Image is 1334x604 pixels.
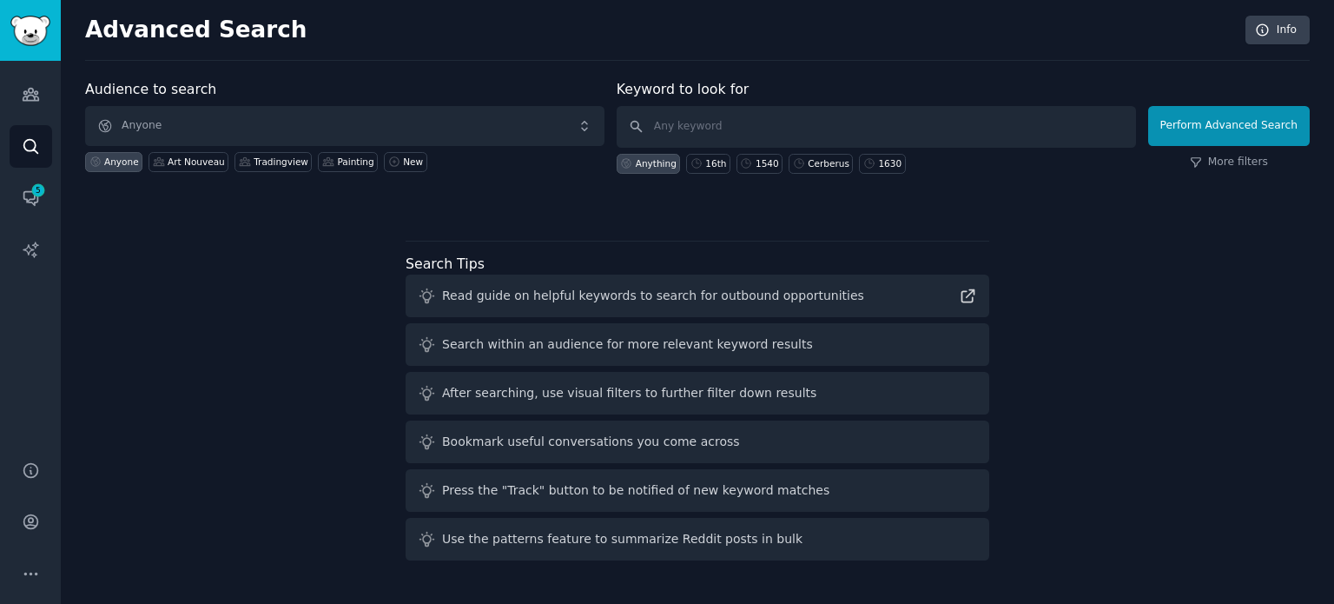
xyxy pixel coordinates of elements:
[104,156,139,168] div: Anyone
[168,156,225,168] div: Art Nouveau
[705,157,726,169] div: 16th
[85,81,216,97] label: Audience to search
[10,176,52,219] a: 5
[442,384,816,402] div: After searching, use visual filters to further filter down results
[254,156,308,168] div: Tradingview
[617,106,1136,148] input: Any keyword
[403,156,423,168] div: New
[1245,16,1310,45] a: Info
[1190,155,1268,170] a: More filters
[384,152,426,172] a: New
[337,156,373,168] div: Painting
[85,106,604,146] button: Anyone
[442,433,740,451] div: Bookmark useful conversations you come across
[85,17,1236,44] h2: Advanced Search
[1148,106,1310,146] button: Perform Advanced Search
[636,157,677,169] div: Anything
[756,157,779,169] div: 1540
[406,256,485,272] label: Search Tips
[442,530,802,548] div: Use the patterns feature to summarize Reddit posts in bulk
[30,184,46,196] span: 5
[442,481,829,500] div: Press the "Track" button to be notified of new keyword matches
[808,157,849,169] div: Cerberus
[617,81,750,97] label: Keyword to look for
[10,16,50,46] img: GummySearch logo
[442,335,813,354] div: Search within an audience for more relevant keyword results
[878,157,901,169] div: 1630
[442,287,864,305] div: Read guide on helpful keywords to search for outbound opportunities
